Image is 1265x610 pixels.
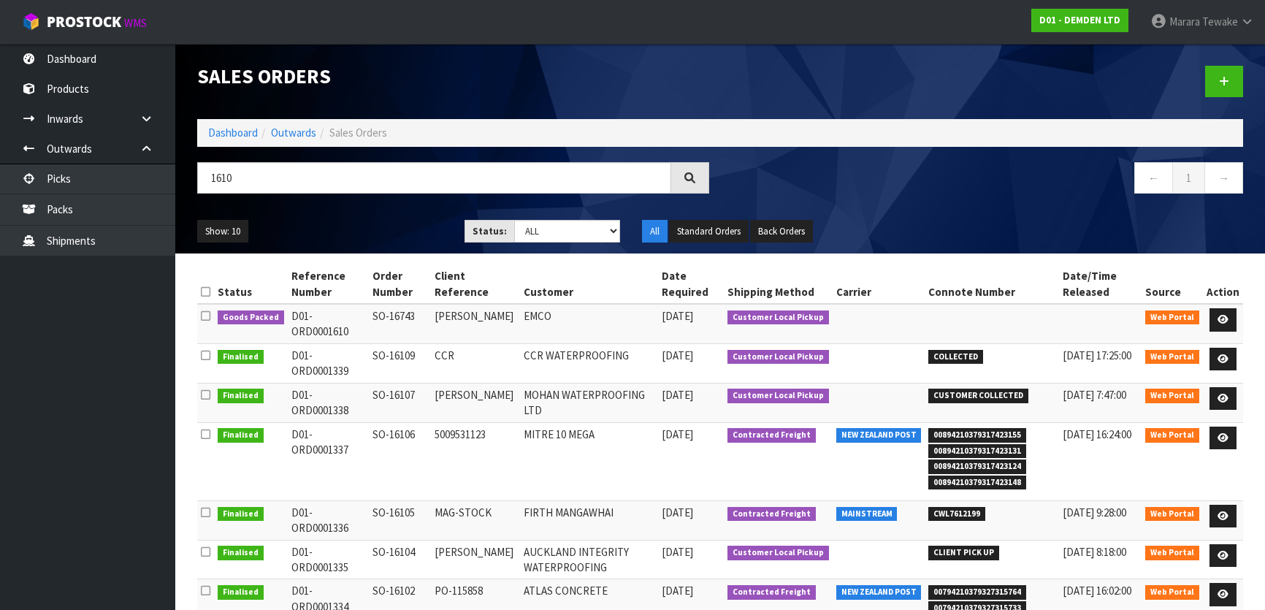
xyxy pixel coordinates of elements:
[928,389,1028,403] span: CUSTOMER COLLECTED
[1031,9,1128,32] a: D01 - DEMDEN LTD
[431,422,521,500] td: 5009531123
[928,546,999,560] span: CLIENT PICK UP
[369,264,430,304] th: Order Number
[271,126,316,140] a: Outwards
[1039,14,1120,26] strong: D01 - DEMDEN LTD
[833,264,925,304] th: Carrier
[658,264,724,304] th: Date Required
[124,16,147,30] small: WMS
[47,12,121,31] span: ProStock
[520,500,658,540] td: FIRTH MANGAWHAI
[928,444,1026,459] span: 00894210379317423131
[928,476,1026,490] span: 00894210379317423148
[369,383,430,422] td: SO-16107
[288,500,370,540] td: D01-ORD0001336
[1063,545,1126,559] span: [DATE] 8:18:00
[1172,162,1205,194] a: 1
[642,220,668,243] button: All
[431,383,521,422] td: [PERSON_NAME]
[197,220,248,243] button: Show: 10
[669,220,749,243] button: Standard Orders
[727,428,816,443] span: Contracted Freight
[836,507,898,522] span: MAINSTREAM
[218,507,264,522] span: Finalised
[727,310,829,325] span: Customer Local Pickup
[288,422,370,500] td: D01-ORD0001337
[724,264,833,304] th: Shipping Method
[1063,584,1131,598] span: [DATE] 16:02:00
[1145,428,1199,443] span: Web Portal
[1063,388,1126,402] span: [DATE] 7:47:00
[22,12,40,31] img: cube-alt.png
[520,383,658,422] td: MOHAN WATERPROOFING LTD
[1169,15,1200,28] span: Marara
[431,304,521,343] td: [PERSON_NAME]
[1203,264,1243,304] th: Action
[520,422,658,500] td: MITRE 10 MEGA
[662,309,693,323] span: [DATE]
[731,162,1243,198] nav: Page navigation
[369,540,430,579] td: SO-16104
[1145,507,1199,522] span: Web Portal
[1145,546,1199,560] span: Web Portal
[218,350,264,365] span: Finalised
[1204,162,1243,194] a: →
[1059,264,1142,304] th: Date/Time Released
[218,428,264,443] span: Finalised
[288,383,370,422] td: D01-ORD0001338
[218,546,264,560] span: Finalised
[662,545,693,559] span: [DATE]
[329,126,387,140] span: Sales Orders
[727,585,816,600] span: Contracted Freight
[1145,585,1199,600] span: Web Portal
[369,343,430,383] td: SO-16109
[288,540,370,579] td: D01-ORD0001335
[218,389,264,403] span: Finalised
[928,350,983,365] span: COLLECTED
[928,585,1026,600] span: 00794210379327315764
[369,500,430,540] td: SO-16105
[197,66,709,88] h1: Sales Orders
[520,304,658,343] td: EMCO
[1063,427,1131,441] span: [DATE] 16:24:00
[288,304,370,343] td: D01-ORD0001610
[662,348,693,362] span: [DATE]
[1063,506,1126,519] span: [DATE] 9:28:00
[928,460,1026,474] span: 00894210379317423124
[727,389,829,403] span: Customer Local Pickup
[431,264,521,304] th: Client Reference
[662,427,693,441] span: [DATE]
[662,584,693,598] span: [DATE]
[1145,310,1199,325] span: Web Portal
[431,500,521,540] td: MAG-STOCK
[218,310,284,325] span: Goods Packed
[520,343,658,383] td: CCR WATERPROOFING
[208,126,258,140] a: Dashboard
[431,343,521,383] td: CCR
[928,507,985,522] span: CWL7612199
[662,388,693,402] span: [DATE]
[288,264,370,304] th: Reference Number
[750,220,813,243] button: Back Orders
[1142,264,1203,304] th: Source
[288,343,370,383] td: D01-ORD0001339
[431,540,521,579] td: [PERSON_NAME]
[369,304,430,343] td: SO-16743
[218,585,264,600] span: Finalised
[662,506,693,519] span: [DATE]
[727,507,816,522] span: Contracted Freight
[369,422,430,500] td: SO-16106
[520,540,658,579] td: AUCKLAND INTEGRITY WATERPROOFING
[1145,350,1199,365] span: Web Portal
[473,225,507,237] strong: Status:
[214,264,288,304] th: Status
[727,546,829,560] span: Customer Local Pickup
[1063,348,1131,362] span: [DATE] 17:25:00
[1202,15,1238,28] span: Tewake
[928,428,1026,443] span: 00894210379317423155
[836,428,922,443] span: NEW ZEALAND POST
[1134,162,1173,194] a: ←
[925,264,1059,304] th: Connote Number
[520,264,658,304] th: Customer
[836,585,922,600] span: NEW ZEALAND POST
